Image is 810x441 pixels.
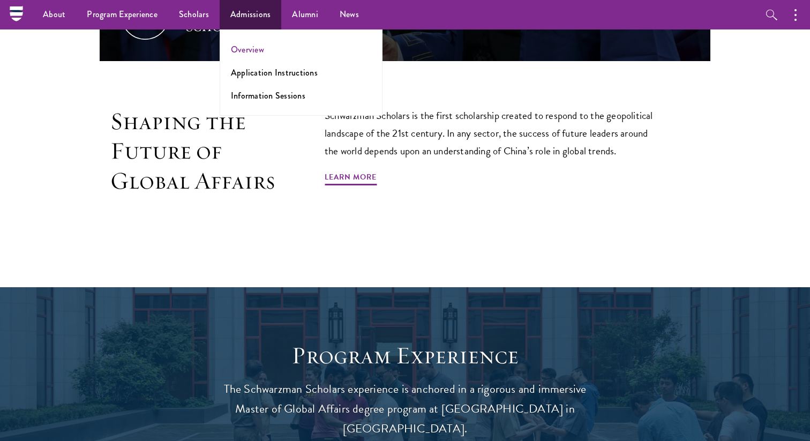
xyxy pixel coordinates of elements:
p: Schwarzman Scholars is the first scholarship created to respond to the geopolitical landscape of ... [325,107,662,160]
a: Overview [231,43,264,56]
h1: Program Experience [212,341,598,371]
h2: Shaping the Future of Global Affairs [110,107,276,196]
a: Application Instructions [231,66,318,79]
p: The Schwarzman Scholars experience is anchored in a rigorous and immersive Master of Global Affai... [212,379,598,439]
a: Information Sessions [231,89,305,102]
a: Learn More [325,170,377,187]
